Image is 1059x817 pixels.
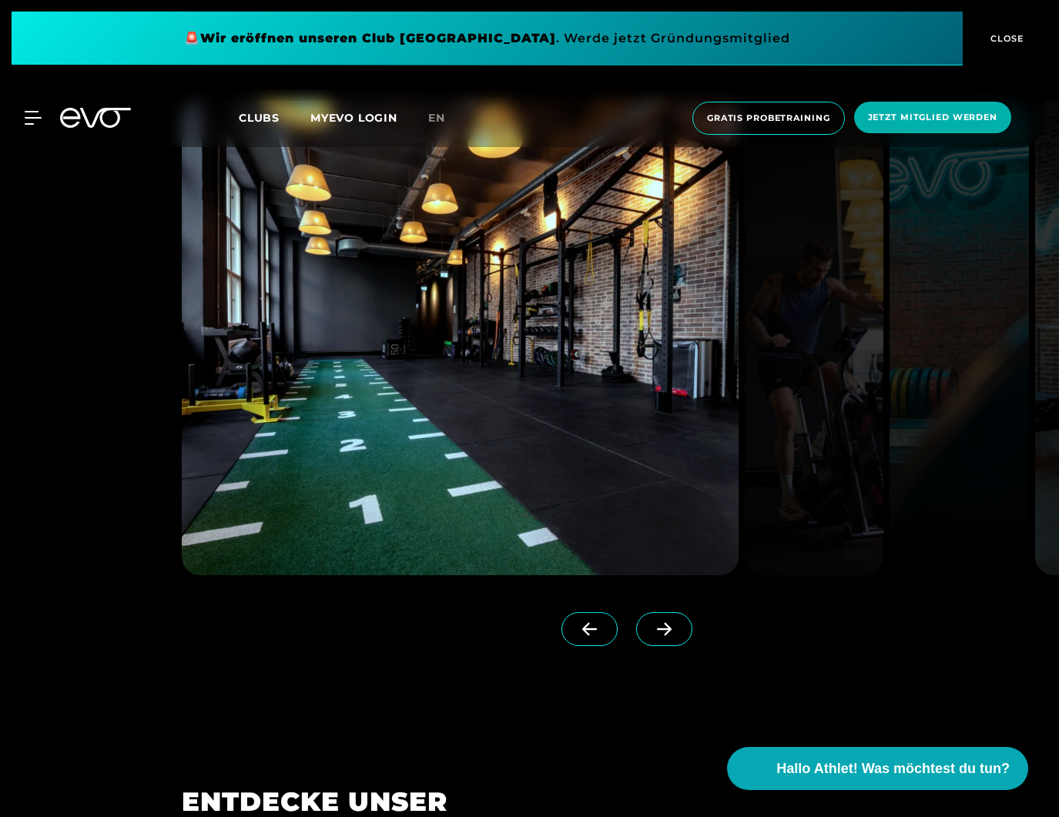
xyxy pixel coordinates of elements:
span: en [428,111,445,125]
span: Jetzt Mitglied werden [868,111,997,124]
a: Clubs [239,110,310,125]
span: Clubs [239,111,280,125]
span: Gratis Probetraining [707,112,830,125]
img: evofitness [182,101,739,575]
img: evofitness [745,101,884,575]
button: CLOSE [963,12,1047,65]
span: Hallo Athlet! Was möchtest du tun? [776,758,1010,779]
a: Gratis Probetraining [688,102,850,135]
img: evofitness [890,101,1029,575]
a: MYEVO LOGIN [310,111,397,125]
span: CLOSE [987,32,1024,45]
a: Jetzt Mitglied werden [850,102,1016,135]
a: en [428,109,464,127]
button: Hallo Athlet! Was möchtest du tun? [727,747,1028,790]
